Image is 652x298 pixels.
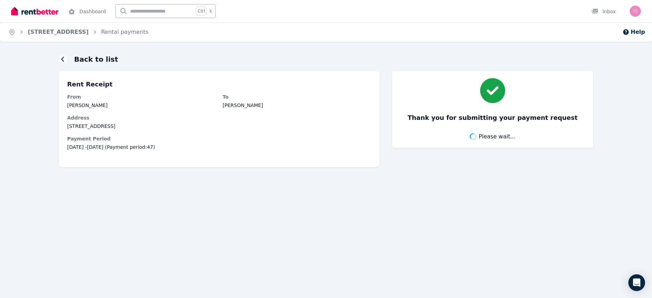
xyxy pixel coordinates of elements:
span: k [209,8,212,14]
span: Please wait... [479,132,516,141]
dd: [PERSON_NAME] [223,102,371,109]
p: Rent Receipt [67,79,371,89]
dt: To [223,93,371,100]
span: [DATE] - [DATE] (Payment period: 47 ) [67,144,371,151]
span: Ctrl [196,7,207,16]
img: RentBetter [11,6,58,16]
div: Inbox [591,8,616,15]
div: Open Intercom Messenger [628,274,645,291]
dd: [STREET_ADDRESS] [67,123,371,130]
img: Teleaha Barnett [630,6,641,17]
dd: [PERSON_NAME] [67,102,216,109]
dt: Address [67,114,371,121]
h1: Back to list [74,54,118,64]
dt: From [67,93,216,100]
a: Rental payments [101,29,149,35]
dt: Payment Period [67,135,371,142]
a: [STREET_ADDRESS] [28,29,89,35]
h3: Thank you for submitting your payment request [407,113,578,123]
button: Help [622,28,645,36]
